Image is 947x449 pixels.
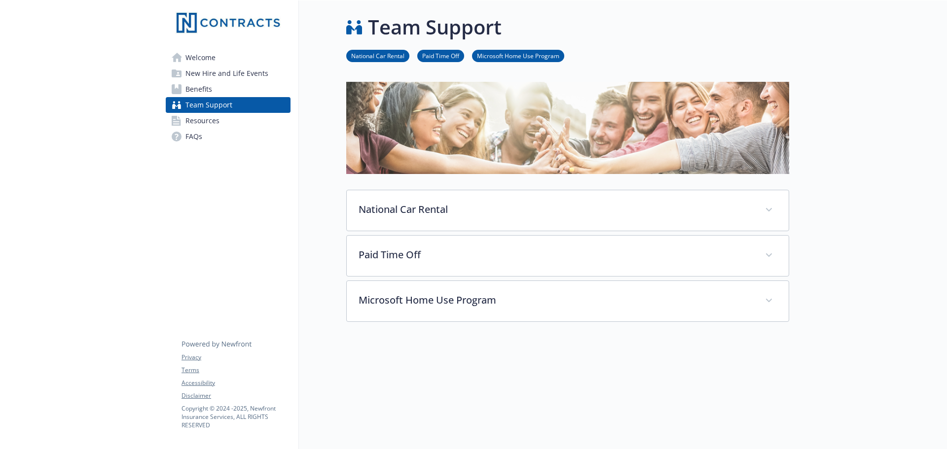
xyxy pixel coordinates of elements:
span: Benefits [185,81,212,97]
span: Resources [185,113,219,129]
a: Paid Time Off [417,51,464,60]
a: Benefits [166,81,291,97]
a: Accessibility [182,379,290,387]
a: Resources [166,113,291,129]
a: Privacy [182,353,290,362]
a: FAQs [166,129,291,144]
a: Team Support [166,97,291,113]
span: Team Support [185,97,232,113]
a: New Hire and Life Events [166,66,291,81]
p: National Car Rental [359,202,753,217]
span: FAQs [185,129,202,144]
p: Microsoft Home Use Program [359,293,753,308]
a: Microsoft Home Use Program [472,51,564,60]
a: Welcome [166,50,291,66]
span: Welcome [185,50,216,66]
img: team support page banner [346,82,789,174]
div: Microsoft Home Use Program [347,281,789,321]
p: Copyright © 2024 - 2025 , Newfront Insurance Services, ALL RIGHTS RESERVED [182,404,290,429]
a: National Car Rental [346,51,409,60]
h1: Team Support [368,12,502,42]
div: National Car Rental [347,190,789,231]
p: Paid Time Off [359,247,753,262]
div: Paid Time Off [347,236,789,276]
span: New Hire and Life Events [185,66,268,81]
a: Disclaimer [182,391,290,400]
a: Terms [182,366,290,375]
